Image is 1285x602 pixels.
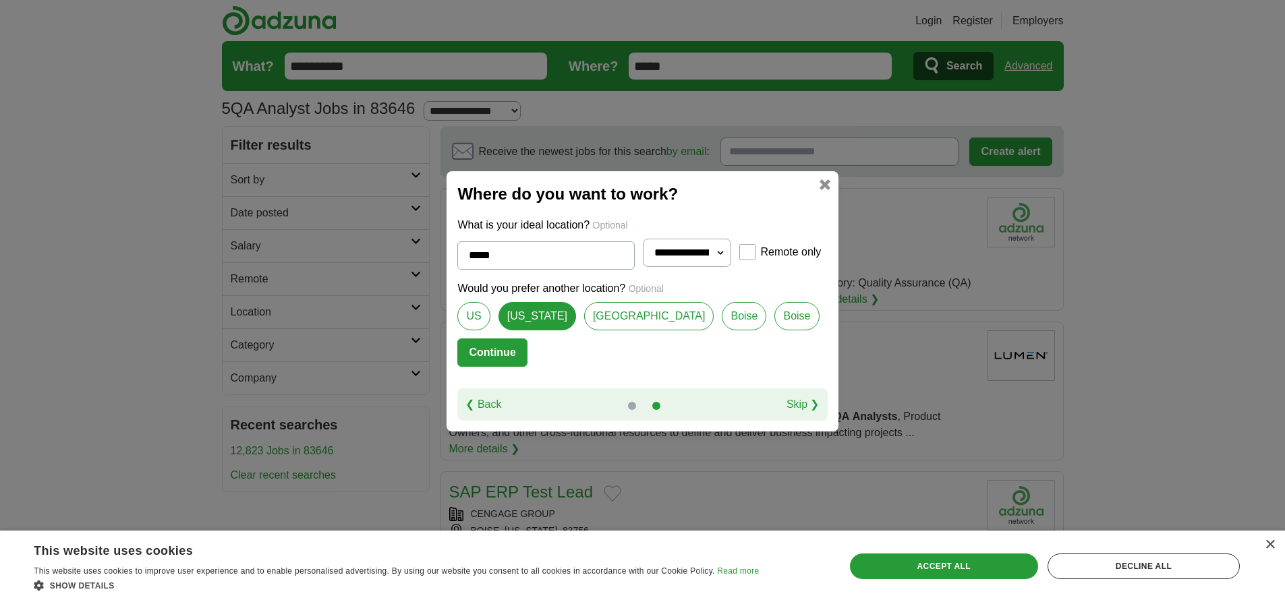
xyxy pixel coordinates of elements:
p: Would you prefer another location? [457,280,827,297]
span: Optional [629,283,664,294]
a: US [457,302,490,330]
a: Skip ❯ [787,396,820,413]
span: This website uses cookies to improve user experience and to enable personalised advertising. By u... [34,566,715,576]
a: [GEOGRAPHIC_DATA] [584,302,714,330]
h2: Where do you want to work? [457,182,827,206]
div: This website uses cookies [34,539,725,559]
span: Optional [593,220,628,231]
div: Close [1265,540,1275,550]
label: Remote only [761,244,822,260]
span: Show details [50,581,115,591]
a: Boise [722,302,766,330]
a: Boise [774,302,819,330]
div: Decline all [1048,553,1240,579]
div: Show details [34,578,759,592]
a: Read more, opens a new window [717,566,759,576]
div: Accept all [850,553,1038,579]
a: [US_STATE] [498,302,576,330]
p: What is your ideal location? [457,217,827,233]
button: Continue [457,338,527,367]
a: ❮ Back [465,396,501,413]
